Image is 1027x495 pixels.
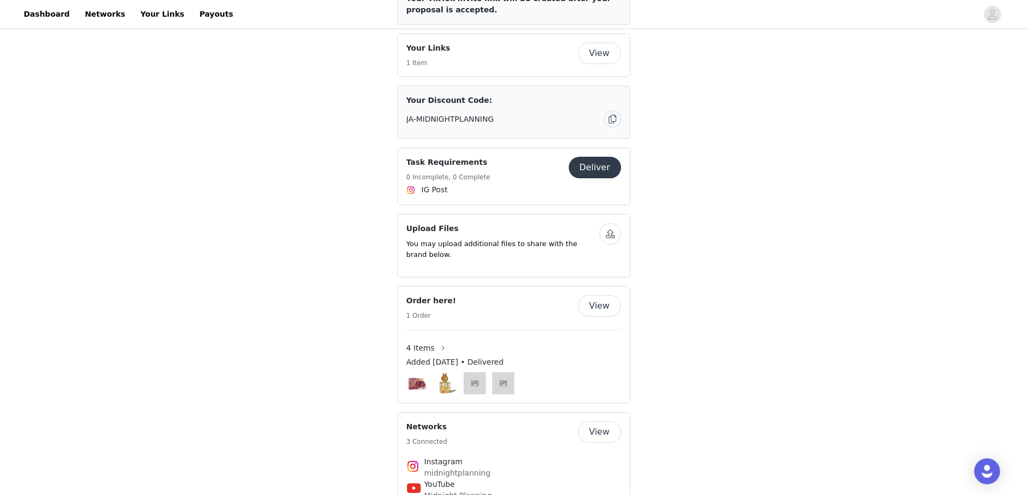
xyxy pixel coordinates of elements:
[17,2,76,26] a: Dashboard
[406,43,451,54] h4: Your Links
[406,157,491,168] h4: Task Requirements
[406,172,491,182] h5: 0 Incomplete, 0 Complete
[406,223,599,234] h4: Upload Files
[397,286,630,403] div: Order here!
[578,43,621,64] button: View
[134,2,191,26] a: Your Links
[406,372,429,394] img: Currant Crumble Pie
[78,2,132,26] a: Networks
[492,372,514,394] img: Browned and Buttered
[406,437,447,447] h5: 3 Connected
[406,343,435,354] span: 4 Items
[435,372,457,394] img: Bestiary Series | Citrine Mirage
[406,114,494,125] span: JA-MIDNIGHTPLANNING
[578,295,621,317] button: View
[578,421,621,443] button: View
[406,58,451,68] h5: 1 Item
[987,6,997,23] div: avatar
[406,95,492,106] span: Your Discount Code:
[406,295,456,306] h4: Order here!
[193,2,240,26] a: Payouts
[406,421,447,433] h4: Networks
[422,184,448,196] span: IG Post
[406,186,415,194] img: Instagram Icon
[397,148,630,205] div: Task Requirements
[406,460,419,473] img: Instagram Icon
[569,157,621,178] button: Deliver
[406,357,504,368] span: Added [DATE] • Delivered
[424,468,603,479] p: midnightplanning
[464,372,486,394] img: Bestiary Series | Sprouting Pastures
[406,239,599,260] p: You may upload additional files to share with the brand below.
[974,458,1000,484] div: Open Intercom Messenger
[406,311,456,320] h5: 1 Order
[424,479,603,490] h4: YouTube
[424,456,603,468] h4: Instagram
